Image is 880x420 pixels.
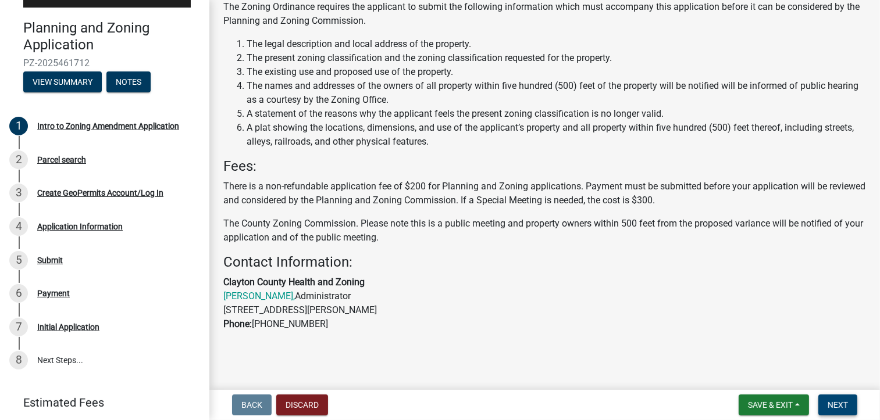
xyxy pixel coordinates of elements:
li: The names and addresses of the owners of all property within five hundred (500) feet of the prope... [247,79,866,107]
div: 1 [9,117,28,135]
strong: Clayton County Health and Zoning [223,277,365,288]
strong: Phone: [223,318,252,329]
button: Next [818,394,857,415]
div: Parcel search [37,156,86,164]
div: 2 [9,150,28,169]
div: Submit [37,256,63,264]
div: 3 [9,184,28,202]
span: Save & Exit [748,400,793,410]
div: 5 [9,251,28,270]
div: 7 [9,318,28,336]
li: A statement of the reasons why the applicant feels the present zoning classification is no longer... [247,107,866,121]
wm-modal-confirm: Notes [106,78,151,88]
li: The legal description and local address of the property. [247,37,866,51]
a: Estimated Fees [9,391,191,414]
h4: Planning and Zoning Application [23,20,200,53]
wm-modal-confirm: Summary [23,78,102,88]
div: Create GeoPermits Account/Log In [37,189,163,197]
p: Administrator [STREET_ADDRESS][PERSON_NAME] [PHONE_NUMBER] [223,275,866,331]
p: There is a non-refundable application fee of $200 for Planning and Zoning applications. Payment m... [223,180,866,207]
p: The County Zoning Commission. Please note this is a public meeting and property owners within 500... [223,217,866,245]
li: The existing use and proposed use of the property. [247,65,866,79]
button: Back [232,394,272,415]
li: The present zoning classification and the zoning classification requested for the property. [247,51,866,65]
button: Notes [106,71,151,92]
li: A plat showing the locations, dimensions, and use of the applicant’s property and all property wi... [247,121,866,149]
div: 6 [9,284,28,303]
div: Initial Application [37,323,99,331]
span: Back [241,400,262,410]
div: Application Information [37,222,123,231]
button: Discard [276,394,328,415]
div: 4 [9,217,28,236]
a: [PERSON_NAME], [223,290,295,301]
div: Intro to Zoning Amendment Application [37,122,179,130]
span: Next [828,400,848,410]
div: Payment [37,289,70,297]
span: PZ-2025461712 [23,58,186,69]
button: View Summary [23,71,102,92]
h4: Fees: [223,158,866,175]
div: 8 [9,351,28,369]
h4: Contact Information: [223,254,866,271]
button: Save & Exit [739,394,809,415]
